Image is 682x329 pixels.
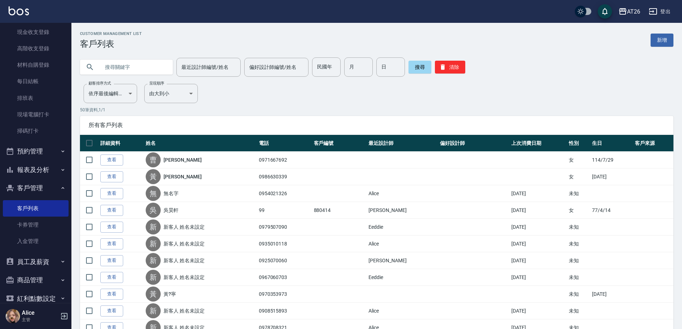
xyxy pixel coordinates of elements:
td: Alice [367,236,438,252]
a: 新客人 姓名未設定 [164,307,205,314]
div: 新 [146,303,161,318]
p: 主管 [22,317,58,323]
button: 員工及薪資 [3,253,69,271]
td: [DATE] [590,168,633,185]
th: 最近設計師 [367,135,438,152]
td: [DATE] [510,303,567,319]
button: AT26 [616,4,643,19]
button: 登出 [646,5,673,18]
span: 所有客戶列表 [89,122,665,129]
th: 電話 [257,135,312,152]
a: [PERSON_NAME] [164,173,201,180]
div: 曹 [146,152,161,167]
td: [PERSON_NAME] [367,252,438,269]
a: 黃?寧 [164,290,176,298]
td: 0935010118 [257,236,312,252]
td: [DATE] [510,219,567,236]
input: 搜尋關鍵字 [100,57,167,77]
td: 0986630339 [257,168,312,185]
td: [DATE] [510,202,567,219]
td: [PERSON_NAME] [367,202,438,219]
td: 未知 [567,219,590,236]
div: 由大到小 [144,84,198,103]
a: [PERSON_NAME] [164,156,201,163]
a: 查看 [100,289,123,300]
a: 新客人 姓名未設定 [164,223,205,231]
th: 性別 [567,135,590,152]
th: 偏好設計師 [438,135,510,152]
label: 顧客排序方式 [89,81,111,86]
a: 查看 [100,305,123,317]
td: 77/4/14 [590,202,633,219]
div: 新 [146,253,161,268]
h2: Customer Management List [80,31,142,36]
div: 新 [146,219,161,234]
a: 查看 [100,205,123,216]
div: 依序最後編輯時間 [84,84,137,103]
button: 商品管理 [3,271,69,289]
h5: Alice [22,309,58,317]
td: 0954021326 [257,185,312,202]
button: 預約管理 [3,142,69,161]
a: 每日結帳 [3,73,69,90]
a: 新客人 姓名未設定 [164,274,205,281]
a: 查看 [100,155,123,166]
div: 無 [146,186,161,201]
div: AT26 [627,7,640,16]
a: 現金收支登錄 [3,24,69,40]
td: 0970353973 [257,286,312,303]
th: 姓名 [144,135,257,152]
td: Alice [367,185,438,202]
td: [DATE] [510,269,567,286]
td: 0971667692 [257,152,312,168]
td: 0908515893 [257,303,312,319]
a: 查看 [100,272,123,283]
td: Eeddie [367,269,438,286]
td: 880414 [312,202,367,219]
a: 新增 [651,34,673,47]
td: [DATE] [590,286,633,303]
td: [DATE] [510,236,567,252]
a: 新客人 姓名未設定 [164,240,205,247]
div: 吳 [146,203,161,218]
td: 0979507090 [257,219,312,236]
img: Person [6,309,20,323]
td: [DATE] [510,252,567,269]
div: 黃 [146,287,161,302]
button: 客戶管理 [3,179,69,197]
td: 114/7/29 [590,152,633,168]
h3: 客戶列表 [80,39,142,49]
a: 查看 [100,255,123,266]
th: 上次消費日期 [510,135,567,152]
img: Logo [9,6,29,15]
a: 吳昊軒 [164,207,179,214]
button: save [598,4,612,19]
div: 新 [146,236,161,251]
a: 掃碼打卡 [3,123,69,139]
a: 材料自購登錄 [3,57,69,73]
th: 客戶編號 [312,135,367,152]
td: 未知 [567,286,590,303]
a: 現場電腦打卡 [3,106,69,123]
th: 生日 [590,135,633,152]
td: 0925070060 [257,252,312,269]
td: 未知 [567,303,590,319]
th: 客戶來源 [633,135,673,152]
button: 報表及分析 [3,161,69,179]
a: 客戶列表 [3,200,69,217]
td: 女 [567,168,590,185]
a: 排班表 [3,90,69,106]
button: 清除 [435,61,465,74]
div: 黃 [146,169,161,184]
a: 查看 [100,188,123,199]
a: 入金管理 [3,233,69,249]
td: 未知 [567,236,590,252]
td: 未知 [567,269,590,286]
td: Eeddie [367,219,438,236]
button: 搜尋 [408,61,431,74]
td: 女 [567,202,590,219]
a: 高階收支登錄 [3,40,69,57]
td: Alice [367,303,438,319]
td: 未知 [567,185,590,202]
td: 未知 [567,252,590,269]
